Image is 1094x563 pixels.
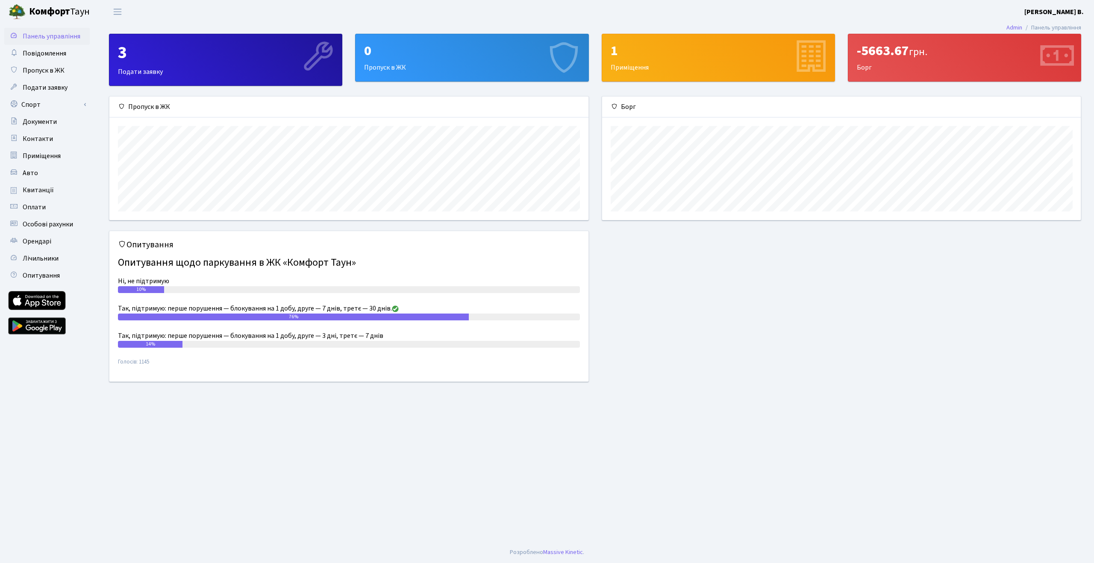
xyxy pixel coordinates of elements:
[4,62,90,79] a: Пропуск в ЖК
[543,548,583,557] a: Massive Kinetic
[23,185,54,195] span: Квитанції
[109,34,342,85] div: Подати заявку
[4,199,90,216] a: Оплати
[23,237,51,246] span: Орендарі
[23,49,66,58] span: Повідомлення
[9,3,26,21] img: logo.png
[4,79,90,96] a: Подати заявку
[118,341,182,348] div: 14%
[23,151,61,161] span: Приміщення
[1006,23,1022,32] a: Admin
[23,83,68,92] span: Подати заявку
[1022,23,1081,32] li: Панель управління
[118,314,469,320] div: 76%
[23,32,80,41] span: Панель управління
[611,43,826,59] div: 1
[602,34,835,81] div: Приміщення
[4,147,90,164] a: Приміщення
[29,5,70,18] b: Комфорт
[23,254,59,263] span: Лічильники
[4,216,90,233] a: Особові рахунки
[23,220,73,229] span: Особові рахунки
[857,43,1072,59] div: -5663.67
[109,97,588,117] div: Пропуск в ЖК
[23,168,38,178] span: Авто
[23,271,60,280] span: Опитування
[29,5,90,19] span: Таун
[118,240,580,250] h5: Опитування
[364,43,579,59] div: 0
[994,19,1094,37] nav: breadcrumb
[23,117,57,126] span: Документи
[118,276,580,286] div: Ні, не підтримую
[4,45,90,62] a: Повідомлення
[118,358,580,373] small: Голосів: 1145
[118,43,333,63] div: 3
[107,5,128,19] button: Переключити навігацію
[4,130,90,147] a: Контакти
[4,267,90,284] a: Опитування
[356,34,588,81] div: Пропуск в ЖК
[602,34,835,82] a: 1Приміщення
[1024,7,1084,17] a: [PERSON_NAME] В.
[4,28,90,45] a: Панель управління
[118,303,580,314] div: Так, підтримую: перше порушення — блокування на 1 добу, друге — 7 днів, третє — 30 днів.
[510,548,584,557] div: Розроблено .
[23,134,53,144] span: Контакти
[118,286,164,293] div: 10%
[23,202,46,212] span: Оплати
[4,233,90,250] a: Орендарі
[848,34,1081,81] div: Борг
[4,164,90,182] a: Авто
[602,97,1081,117] div: Борг
[4,182,90,199] a: Квитанції
[909,44,927,59] span: грн.
[4,96,90,113] a: Спорт
[118,253,580,273] h4: Опитування щодо паркування в ЖК «Комфорт Таун»
[355,34,588,82] a: 0Пропуск в ЖК
[109,34,342,86] a: 3Подати заявку
[118,331,580,341] div: Так, підтримую: перше порушення — блокування на 1 добу, друге — 3 дні, третє — 7 днів
[4,113,90,130] a: Документи
[23,66,65,75] span: Пропуск в ЖК
[4,250,90,267] a: Лічильники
